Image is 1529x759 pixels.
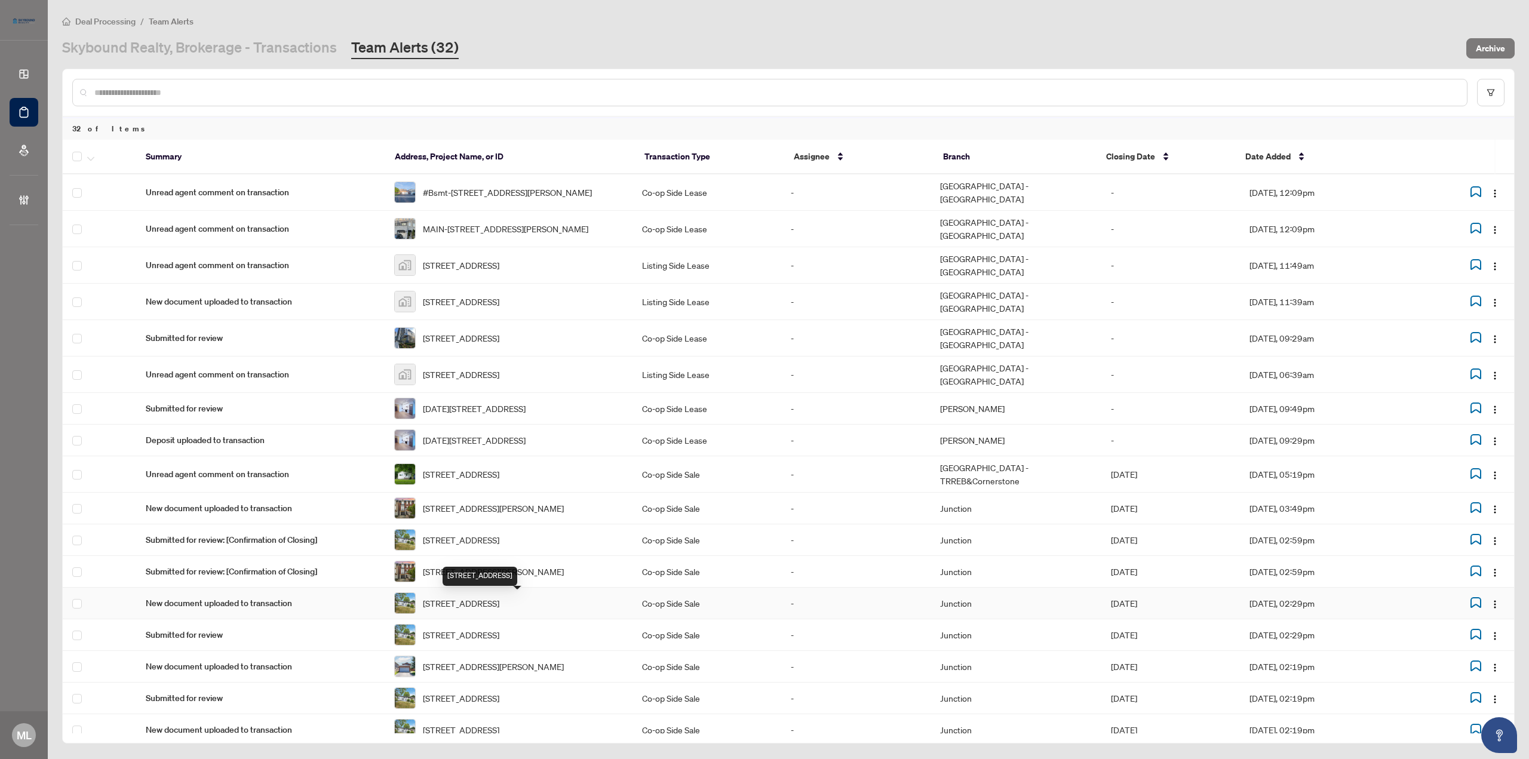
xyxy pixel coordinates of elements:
td: - [781,619,930,651]
button: Logo [1485,689,1505,708]
img: thumbnail-img [395,364,415,385]
th: Transaction Type [635,140,784,174]
td: - [781,556,930,588]
button: Logo [1485,499,1505,518]
td: [DATE], 09:29pm [1240,425,1419,456]
td: - [781,683,930,714]
span: [STREET_ADDRESS] [423,533,499,546]
td: Co-op Side Sale [633,619,781,651]
td: [DATE], 05:19pm [1240,456,1419,493]
span: Submitted for review: [Confirmation of Closing] [146,533,375,546]
td: [DATE], 09:49pm [1240,393,1419,425]
td: Co-op Side Sale [633,651,781,683]
td: Co-op Side Lease [633,320,781,357]
td: - [1101,284,1241,320]
td: [DATE] [1101,714,1241,746]
img: Logo [1490,663,1500,672]
span: [STREET_ADDRESS] [423,628,499,641]
td: - [1101,425,1241,456]
span: Unread agent comment on transaction [146,186,375,199]
img: Logo [1490,334,1500,344]
td: [GEOGRAPHIC_DATA] - [GEOGRAPHIC_DATA] [931,247,1101,284]
img: thumbnail-img [395,255,415,275]
img: Logo [1490,405,1500,414]
th: Branch [934,140,1097,174]
img: Logo [1490,262,1500,271]
td: - [781,247,930,284]
th: Closing Date [1097,140,1236,174]
td: - [1101,320,1241,357]
td: [DATE] [1101,651,1241,683]
span: New document uploaded to transaction [146,502,375,515]
td: Listing Side Lease [633,284,781,320]
img: Logo [1490,225,1500,235]
button: Logo [1485,328,1505,348]
img: Logo [1490,189,1500,198]
span: [STREET_ADDRESS][PERSON_NAME] [423,502,564,515]
td: [GEOGRAPHIC_DATA] - [GEOGRAPHIC_DATA] [931,211,1101,247]
td: [GEOGRAPHIC_DATA] - [GEOGRAPHIC_DATA] [931,174,1101,211]
td: [PERSON_NAME] [931,393,1101,425]
th: Date Added [1236,140,1415,174]
td: [DATE], 11:49am [1240,247,1419,284]
td: - [1101,393,1241,425]
button: Logo [1485,625,1505,644]
span: Unread agent comment on transaction [146,222,375,235]
td: - [781,651,930,683]
img: thumbnail-img [395,291,415,312]
span: #Bsmt-[STREET_ADDRESS][PERSON_NAME] [423,186,592,199]
span: New document uploaded to transaction [146,597,375,610]
th: Summary [136,140,385,174]
img: thumbnail-img [395,398,415,419]
td: Junction [931,556,1101,588]
td: Junction [931,524,1101,556]
td: [DATE], 11:39am [1240,284,1419,320]
td: - [781,714,930,746]
td: - [781,456,930,493]
span: Unread agent comment on transaction [146,368,375,381]
img: Logo [1490,536,1500,546]
td: Junction [931,588,1101,619]
td: Co-op Side Lease [633,393,781,425]
span: [STREET_ADDRESS] [423,368,499,381]
div: [STREET_ADDRESS] [443,567,517,586]
th: Assignee [784,140,934,174]
span: [STREET_ADDRESS] [423,723,499,736]
td: - [1101,357,1241,393]
td: - [781,393,930,425]
td: Co-op Side Sale [633,524,781,556]
img: thumbnail-img [395,430,415,450]
td: [DATE], 02:59pm [1240,524,1419,556]
span: Deposit uploaded to transaction [146,434,375,447]
td: - [781,524,930,556]
button: Logo [1485,292,1505,311]
span: Submitted for review [146,628,375,641]
span: [STREET_ADDRESS][PERSON_NAME] [423,660,564,673]
button: Logo [1485,657,1505,676]
span: [STREET_ADDRESS] [423,468,499,481]
button: Archive [1466,38,1515,59]
td: - [781,493,930,524]
img: thumbnail-img [395,656,415,677]
td: - [781,320,930,357]
button: Logo [1485,219,1505,238]
img: thumbnail-img [395,328,415,348]
td: [GEOGRAPHIC_DATA] - TRREB&Cornerstone [931,456,1101,493]
td: [DATE] [1101,456,1241,493]
td: - [781,588,930,619]
td: [DATE] [1101,588,1241,619]
td: [DATE], 03:49pm [1240,493,1419,524]
td: Co-op Side Sale [633,456,781,493]
td: [DATE], 09:29am [1240,320,1419,357]
td: [GEOGRAPHIC_DATA] - [GEOGRAPHIC_DATA] [931,357,1101,393]
button: Open asap [1481,717,1517,753]
img: Logo [1490,631,1500,641]
td: Co-op Side Sale [633,556,781,588]
button: filter [1477,79,1505,106]
img: Logo [1490,371,1500,380]
td: - [781,357,930,393]
td: Co-op Side Lease [633,425,781,456]
img: Logo [1490,298,1500,308]
td: - [781,425,930,456]
td: [DATE], 12:09pm [1240,174,1419,211]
